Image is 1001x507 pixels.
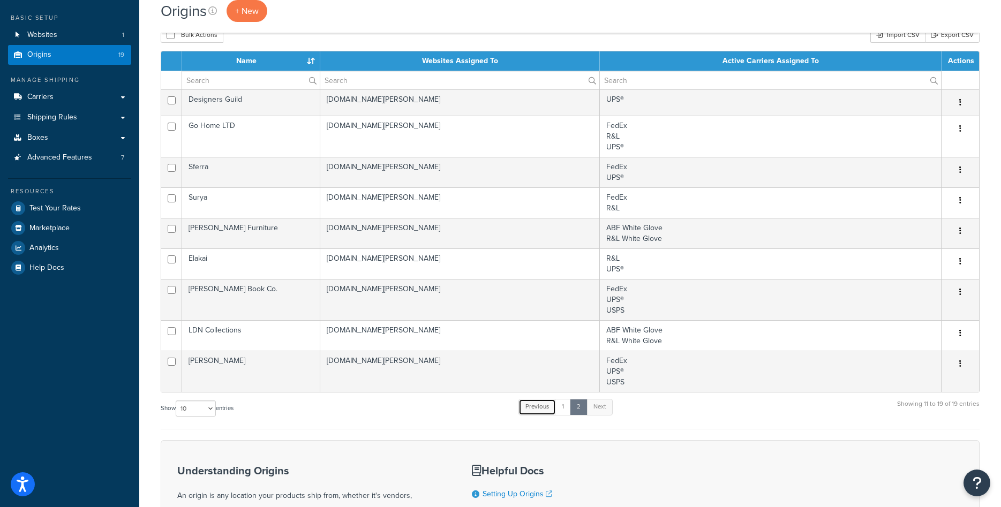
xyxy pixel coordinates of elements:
a: 2 [570,399,588,415]
span: + New [235,5,259,17]
th: Active Carriers Assigned To [600,51,942,71]
span: 19 [118,50,124,59]
a: Setting Up Origins [483,488,552,500]
span: Shipping Rules [27,113,77,122]
a: Next [586,399,613,415]
span: 7 [121,153,124,162]
button: Open Resource Center [964,470,990,496]
td: [DOMAIN_NAME][PERSON_NAME] [320,351,600,392]
button: Bulk Actions [161,27,223,43]
a: Advanced Features 7 [8,148,131,168]
td: [DOMAIN_NAME][PERSON_NAME] [320,116,600,157]
div: Showing 11 to 19 of 19 entries [897,398,980,421]
span: Advanced Features [27,153,92,162]
a: Carriers [8,87,131,107]
li: Websites [8,25,131,45]
input: Search [182,71,320,89]
input: Search [600,71,941,89]
td: [PERSON_NAME] Book Co. [182,279,320,320]
span: Analytics [29,244,59,253]
div: Manage Shipping [8,75,131,85]
span: Carriers [27,93,54,102]
th: Websites Assigned To [320,51,600,71]
a: Origins 19 [8,45,131,65]
td: Surya [182,187,320,218]
td: [DOMAIN_NAME][PERSON_NAME] [320,89,600,116]
td: FedEx UPS® [600,157,942,187]
div: Basic Setup [8,13,131,22]
div: Resources [8,187,131,196]
div: Import CSV [870,27,925,43]
td: ABF White Glove R&L White Glove [600,218,942,248]
a: Shipping Rules [8,108,131,127]
a: Test Your Rates [8,199,131,218]
select: Showentries [176,400,216,417]
span: Help Docs [29,263,64,273]
td: Sferra [182,157,320,187]
span: Websites [27,31,57,40]
td: [DOMAIN_NAME][PERSON_NAME] [320,320,600,351]
a: 1 [555,399,571,415]
a: Boxes [8,128,131,148]
td: UPS® [600,89,942,116]
span: Marketplace [29,224,70,233]
input: Search [320,71,599,89]
li: Advanced Features [8,148,131,168]
td: Elakai [182,248,320,279]
span: 1 [122,31,124,40]
span: Origins [27,50,51,59]
td: [DOMAIN_NAME][PERSON_NAME] [320,248,600,279]
span: Boxes [27,133,48,142]
td: ABF White Glove R&L White Glove [600,320,942,351]
th: Actions [942,51,979,71]
a: Help Docs [8,258,131,277]
td: [PERSON_NAME] [182,351,320,392]
label: Show entries [161,400,234,417]
h1: Origins [161,1,207,21]
td: Designers Guild [182,89,320,116]
td: [PERSON_NAME] Furniture [182,218,320,248]
td: R&L UPS® [600,248,942,279]
h3: Understanding Origins [177,465,445,476]
li: Origins [8,45,131,65]
a: Marketplace [8,218,131,238]
td: LDN Collections [182,320,320,351]
th: Name : activate to sort column ascending [182,51,320,71]
td: FedEx UPS® USPS [600,351,942,392]
a: Export CSV [925,27,980,43]
a: Websites 1 [8,25,131,45]
td: [DOMAIN_NAME][PERSON_NAME] [320,279,600,320]
td: Go Home LTD [182,116,320,157]
td: FedEx R&L UPS® [600,116,942,157]
td: [DOMAIN_NAME][PERSON_NAME] [320,157,600,187]
td: [DOMAIN_NAME][PERSON_NAME] [320,218,600,248]
td: FedEx R&L [600,187,942,218]
a: Previous [518,399,556,415]
td: [DOMAIN_NAME][PERSON_NAME] [320,187,600,218]
span: Test Your Rates [29,204,81,213]
td: FedEx UPS® USPS [600,279,942,320]
h3: Helpful Docs [472,465,625,476]
a: Analytics [8,238,131,258]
